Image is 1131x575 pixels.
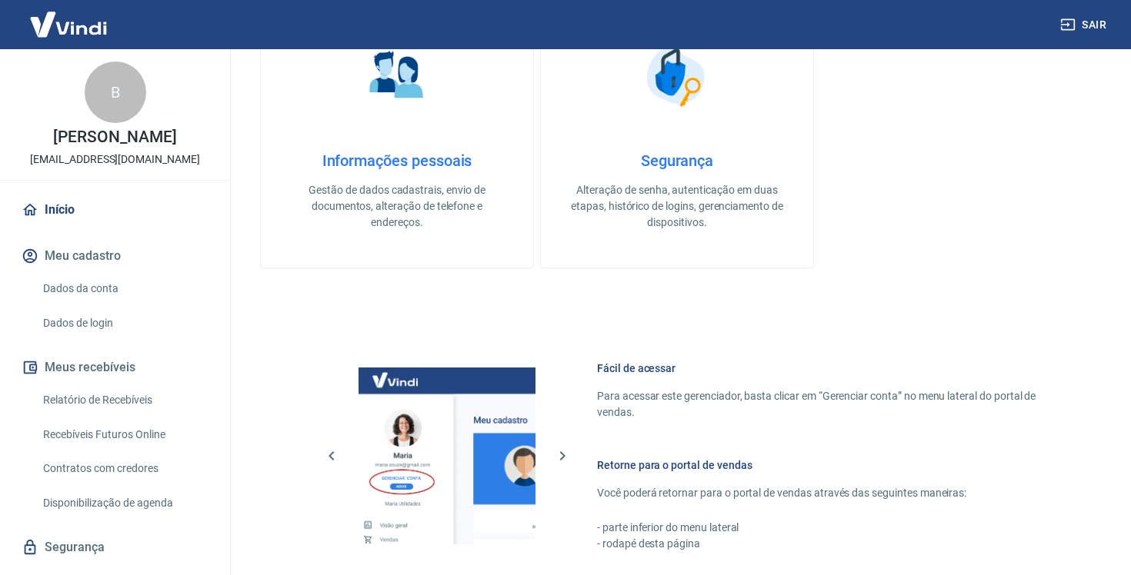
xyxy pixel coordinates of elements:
p: Você poderá retornar para o portal de vendas através das seguintes maneiras: [597,485,1057,501]
h4: Informações pessoais [285,151,509,170]
p: [PERSON_NAME] [53,129,176,145]
p: Para acessar este gerenciador, basta clicar em “Gerenciar conta” no menu lateral do portal de ven... [597,388,1057,420]
h4: Segurança [565,151,789,170]
p: - parte inferior do menu lateral [597,520,1057,536]
a: Disponibilização de agenda [37,487,212,519]
a: Contratos com credores [37,453,212,484]
a: Segurança [18,530,212,564]
button: Meu cadastro [18,239,212,273]
p: - rodapé desta página [597,536,1057,552]
h6: Fácil de acessar [597,361,1057,376]
a: Relatório de Recebíveis [37,384,212,416]
button: Sair [1057,11,1113,39]
p: [EMAIL_ADDRESS][DOMAIN_NAME] [30,151,200,168]
a: Dados de login [37,307,212,339]
button: Meus recebíveis [18,351,212,384]
h6: Retorne para o portal de vendas [597,457,1057,473]
img: Segurança [639,38,716,115]
a: Dados da conta [37,273,212,304]
p: Gestão de dados cadastrais, envio de documentos, alteração de telefone e endereços. [285,182,509,231]
a: Recebíveis Futuros Online [37,419,212,450]
a: Início [18,193,212,227]
img: Imagem da dashboard mostrando o botão de gerenciar conta na sidebar no lado esquerdo [359,367,535,544]
p: Alteração de senha, autenticação em duas etapas, histórico de logins, gerenciamento de dispositivos. [565,182,789,231]
img: Vindi [18,1,118,48]
div: B [85,61,146,123]
img: Informações pessoais [359,38,435,115]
